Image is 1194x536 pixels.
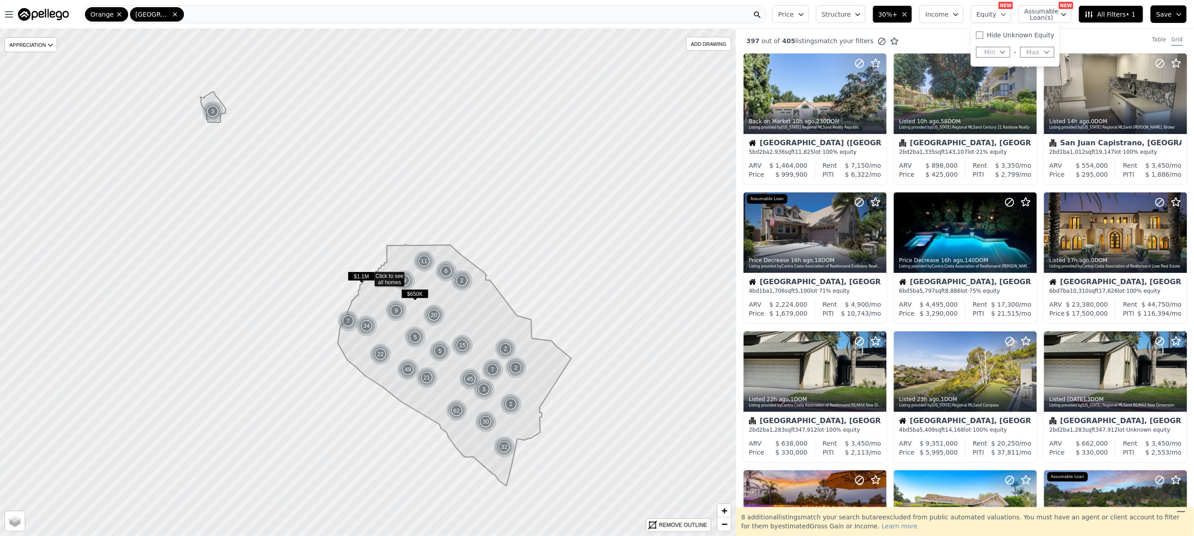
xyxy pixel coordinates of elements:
[1050,426,1182,433] div: 2 bd 2 ba sqft lot · Unknown equity
[770,427,785,433] span: 1,283
[348,272,375,281] span: $1.1M
[841,310,869,317] span: $ 10,743
[1085,10,1136,19] span: All Filters • 1
[899,417,1032,426] div: [GEOGRAPHIC_DATA], [GEOGRAPHIC_DATA]
[795,427,817,433] span: 347,912
[1123,170,1135,179] div: PITI
[795,288,810,294] span: 5,100
[445,399,469,422] img: g2.png
[899,257,1032,264] div: Price Decrease , 140 DOM
[973,161,988,170] div: Rent
[945,427,964,433] span: 14,168
[718,504,731,518] a: Zoom in
[795,149,814,155] span: 11,825
[687,37,731,50] div: ADD DRAWING
[743,53,886,185] a: Back on Market 10h ago,230DOMListing provided by[US_STATE] Regional MLSand Realty RepublicHouse[G...
[899,278,907,286] img: House
[984,448,1032,457] div: /mo
[770,288,785,294] span: 1,706
[945,288,961,294] span: 8,886
[899,426,1032,433] div: 4 bd 5 ba sqft lot · 100% equity
[749,161,762,170] div: ARV
[452,335,473,356] div: 15
[435,260,457,282] div: 6
[736,507,1194,536] div: 8 additional listing s match your search but are excluded from public automated valuations. You m...
[747,194,788,204] div: Assumable Loan
[749,139,881,148] div: [GEOGRAPHIC_DATA] ([GEOGRAPHIC_DATA])
[18,8,69,21] img: Pellego
[1095,149,1114,155] span: 19,147
[356,315,377,337] div: 34
[837,439,881,448] div: /mo
[776,449,808,456] span: $ 330,000
[401,289,429,299] span: $650K
[749,148,881,156] div: 5 bd 2 ba sqft lot · 100% equity
[445,399,468,422] div: 62
[473,379,495,400] img: g1.png
[823,170,834,179] div: PITI
[899,139,907,147] img: Condominium
[1050,139,1057,147] img: Condominium
[973,300,988,309] div: Rent
[834,309,881,318] div: /mo
[899,170,915,179] div: Price
[429,340,451,362] img: g1.png
[920,5,964,23] button: Income
[834,448,881,457] div: /mo
[202,101,224,122] div: 3
[1142,301,1170,308] span: $ 44,750
[475,411,497,433] img: g1.png
[1138,310,1170,317] span: $ 116,394
[973,439,988,448] div: Rent
[397,359,419,380] div: 49
[500,393,522,415] img: g1.png
[1066,310,1109,317] span: $ 17,500,000
[822,10,851,19] span: Structure
[1099,288,1118,294] span: 17,626
[1050,170,1065,179] div: Price
[899,396,1032,403] div: Listed , 1 DOM
[899,439,912,448] div: ARV
[791,257,813,264] time: 2025-08-19 00:24
[135,10,170,19] span: [GEOGRAPHIC_DATA] ([GEOGRAPHIC_DATA])
[416,367,438,389] div: 21
[386,300,407,322] div: 9
[772,5,808,23] button: Price
[749,264,882,269] div: Listing provided by Contra Costa Association of Realtors and Endeavor Realty, Inc
[988,300,1032,309] div: /mo
[749,439,762,448] div: ARV
[899,309,915,318] div: Price
[973,309,984,318] div: PITI
[926,162,958,169] span: $ 898,000
[1135,170,1182,179] div: /mo
[505,357,527,379] img: g1.png
[1050,396,1183,403] div: Listed , 3 DOM
[781,37,796,45] span: 405
[1014,47,1017,58] div: -
[823,161,837,170] div: Rent
[722,518,727,530] span: −
[899,161,912,170] div: ARV
[1070,288,1089,294] span: 10,310
[845,171,869,178] span: $ 6,322
[926,171,958,178] span: $ 425,000
[718,518,731,531] a: Zoom out
[770,310,808,317] span: $ 1,679,000
[4,37,57,52] div: APPRECIATION
[999,2,1013,9] div: NEW
[899,417,907,424] img: House
[1044,331,1187,463] a: Listed [DATE],3DOMListing provided by[US_STATE] Regional MLSand RE/MAX New DimensionCondominium[G...
[386,300,408,322] img: g1.png
[899,139,1032,148] div: [GEOGRAPHIC_DATA], [GEOGRAPHIC_DATA]
[899,118,1032,125] div: Listed , 58 DOM
[482,359,503,380] div: 7
[404,326,426,348] img: g1.png
[356,315,378,337] img: g1.png
[1050,125,1183,130] div: Listing provided by [US_STATE] Regional MLS and [PERSON_NAME], Broker
[920,288,935,294] span: 5,797
[749,300,762,309] div: ARV
[845,301,869,308] span: $ 4,900
[899,264,1032,269] div: Listing provided by Contra Costa Association of Realtors and [PERSON_NAME], Broker
[1050,148,1182,156] div: 2 bd 1 ba sqft lot · 100% equity
[1068,396,1086,402] time: 2025-08-18 07:30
